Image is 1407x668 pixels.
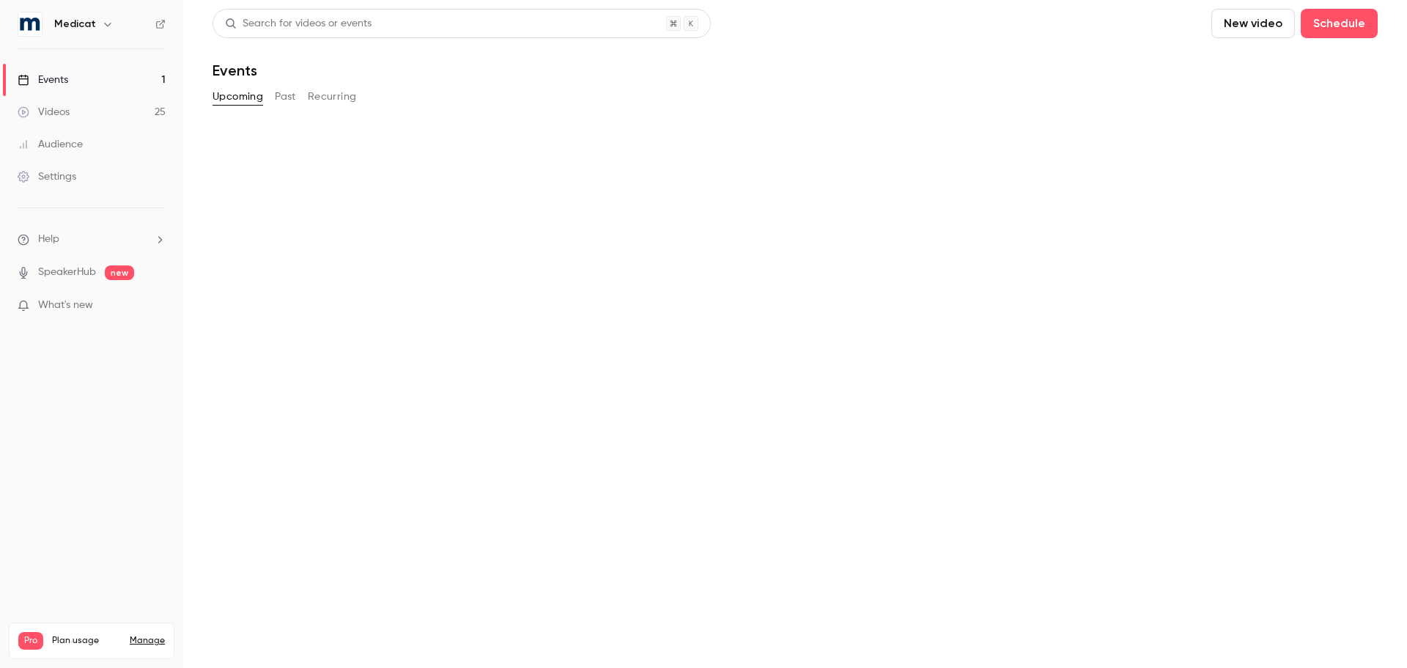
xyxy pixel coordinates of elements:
img: Medicat [18,12,42,36]
iframe: Noticeable Trigger [148,299,166,312]
button: Upcoming [213,85,263,109]
span: Help [38,232,59,247]
a: SpeakerHub [38,265,96,280]
span: Plan usage [52,635,121,647]
span: new [105,265,134,280]
div: Search for videos or events [225,16,372,32]
a: Manage [130,635,165,647]
div: Events [18,73,68,87]
button: Recurring [308,85,357,109]
li: help-dropdown-opener [18,232,166,247]
h6: Medicat [54,17,96,32]
span: What's new [38,298,93,313]
div: Audience [18,137,83,152]
div: Settings [18,169,76,184]
button: Past [275,85,296,109]
div: Videos [18,105,70,120]
button: Schedule [1301,9,1378,38]
button: New video [1211,9,1295,38]
h1: Events [213,62,257,79]
span: Pro [18,632,43,650]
